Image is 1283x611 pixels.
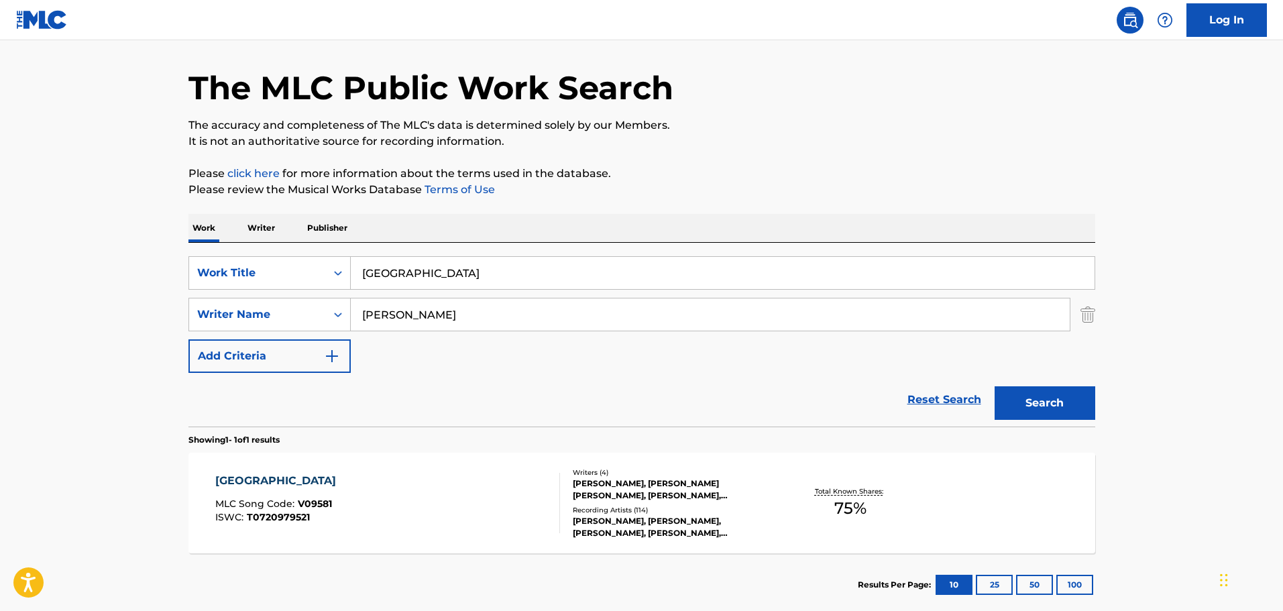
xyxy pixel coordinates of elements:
button: 50 [1016,575,1053,595]
div: Writer Name [197,307,318,323]
div: Writers ( 4 ) [573,467,775,478]
img: help [1157,12,1173,28]
div: Drag [1220,560,1228,600]
img: 9d2ae6d4665cec9f34b9.svg [324,348,340,364]
h1: The MLC Public Work Search [188,68,673,108]
p: Results Per Page: [858,579,934,591]
div: Work Title [197,265,318,281]
p: Showing 1 - 1 of 1 results [188,434,280,446]
p: Total Known Shares: [815,486,887,496]
img: search [1122,12,1138,28]
span: T0720979521 [247,511,310,523]
div: [GEOGRAPHIC_DATA] [215,473,343,489]
p: Publisher [303,214,351,242]
button: 25 [976,575,1013,595]
button: Add Criteria [188,339,351,373]
button: 100 [1056,575,1093,595]
span: ISWC : [215,511,247,523]
a: [GEOGRAPHIC_DATA]MLC Song Code:V09581ISWC:T0720979521Writers (4)[PERSON_NAME], [PERSON_NAME] [PER... [188,453,1095,553]
p: Writer [243,214,279,242]
button: Search [995,386,1095,420]
p: Please review the Musical Works Database [188,182,1095,198]
a: Public Search [1117,7,1143,34]
img: MLC Logo [16,10,68,30]
p: Work [188,214,219,242]
p: Please for more information about the terms used in the database. [188,166,1095,182]
form: Search Form [188,256,1095,427]
div: Help [1152,7,1178,34]
p: It is not an authoritative source for recording information. [188,133,1095,150]
span: 75 % [834,496,867,520]
span: MLC Song Code : [215,498,298,510]
img: Delete Criterion [1080,298,1095,331]
button: 10 [936,575,972,595]
div: Recording Artists ( 114 ) [573,505,775,515]
a: Log In [1186,3,1267,37]
span: V09581 [298,498,332,510]
a: Terms of Use [422,183,495,196]
a: Reset Search [901,385,988,414]
a: click here [227,167,280,180]
div: [PERSON_NAME], [PERSON_NAME], [PERSON_NAME], [PERSON_NAME], [PERSON_NAME], [PERSON_NAME] [573,515,775,539]
iframe: Chat Widget [1216,547,1283,611]
div: [PERSON_NAME], [PERSON_NAME] [PERSON_NAME], [PERSON_NAME], [PERSON_NAME] [573,478,775,502]
p: The accuracy and completeness of The MLC's data is determined solely by our Members. [188,117,1095,133]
